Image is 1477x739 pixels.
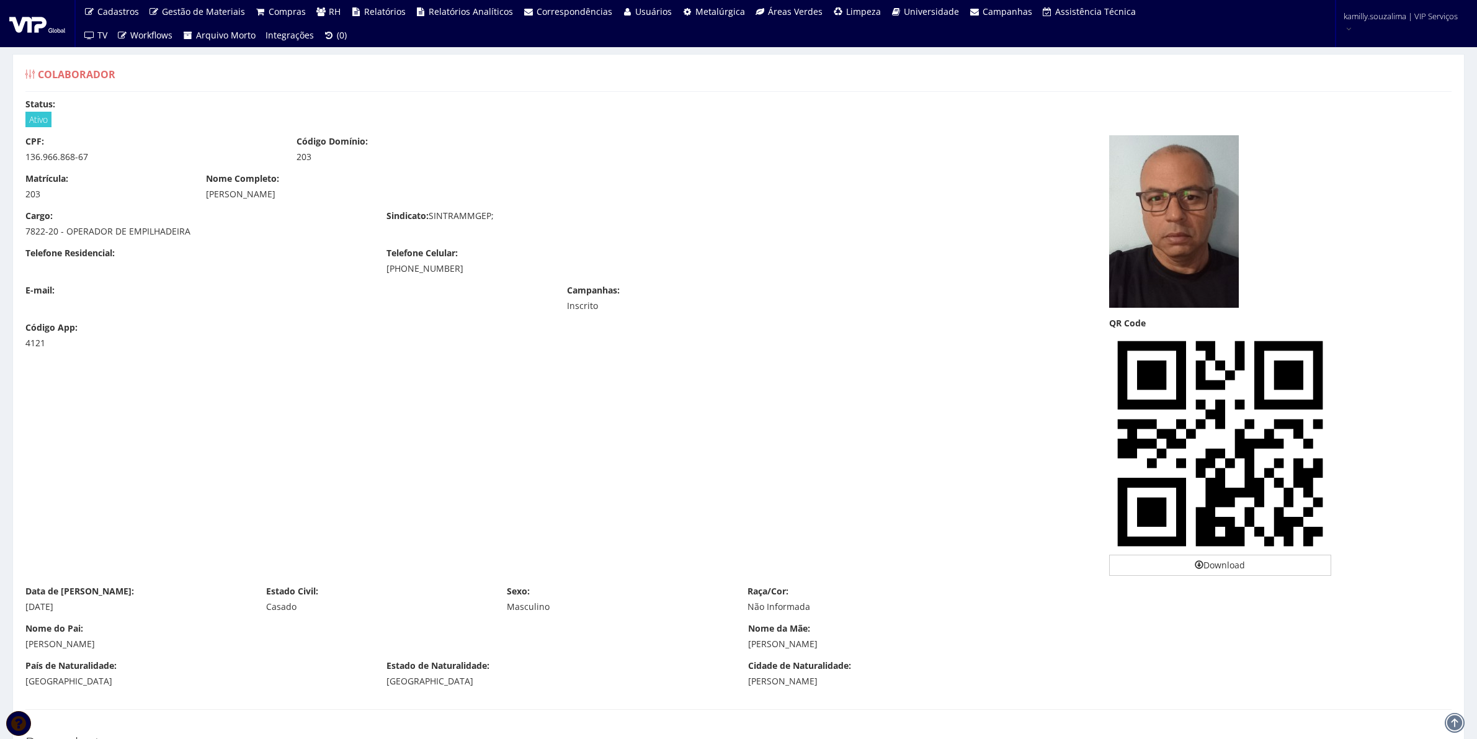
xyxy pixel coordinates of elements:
a: TV [79,24,112,47]
span: kamilly.souzalima | VIP Serviços [1344,10,1458,22]
label: Nome da Mãe: [748,622,810,635]
label: Campanhas: [567,284,620,297]
div: [PERSON_NAME] [25,638,730,650]
span: Compras [269,6,306,17]
label: Telefone Residencial: [25,247,115,259]
span: Usuários [635,6,672,17]
label: Raça/Cor: [747,585,788,598]
div: [PERSON_NAME] [206,188,910,200]
span: RH [329,6,341,17]
span: Cadastros [97,6,139,17]
span: Metalúrgica [695,6,745,17]
div: 4121 [25,337,187,349]
a: Integrações [261,24,319,47]
span: Relatórios [364,6,406,17]
label: E-mail: [25,284,55,297]
div: [PHONE_NUMBER] [386,262,729,275]
div: [PERSON_NAME] [748,675,1091,687]
span: Arquivo Morto [196,29,256,41]
label: Matrícula: [25,172,68,185]
label: Cidade de Naturalidade: [748,660,851,672]
div: 136.966.868-67 [25,151,278,163]
label: Data de [PERSON_NAME]: [25,585,134,598]
div: Inscrito [567,300,819,312]
div: [GEOGRAPHIC_DATA] [386,675,729,687]
span: Campanhas [983,6,1032,17]
label: QR Code [1109,317,1146,329]
label: Código App: [25,321,78,334]
span: Gestão de Materiais [162,6,245,17]
label: Estado de Naturalidade: [386,660,489,672]
label: Cargo: [25,210,53,222]
span: Áreas Verdes [768,6,823,17]
label: País de Naturalidade: [25,660,117,672]
div: [PERSON_NAME] [748,638,1452,650]
div: Masculino [507,601,729,613]
span: Limpeza [846,6,881,17]
span: Colaborador [38,68,115,81]
span: Universidade [904,6,959,17]
label: Telefone Celular: [386,247,458,259]
a: Download [1109,555,1331,576]
div: Casado [266,601,488,613]
img: foto-rogerio-176002459568e7d8134109f.jpg [1109,135,1239,308]
div: SINTRAMMGEP; [377,210,738,225]
img: logo [9,14,65,33]
span: Relatórios Analíticos [429,6,513,17]
span: Ativo [25,112,51,127]
a: Arquivo Morto [177,24,261,47]
label: Estado Civil: [266,585,318,598]
span: (0) [337,29,347,41]
label: Nome do Pai: [25,622,83,635]
span: Workflows [130,29,172,41]
label: Sexo: [507,585,530,598]
div: [GEOGRAPHIC_DATA] [25,675,368,687]
div: 203 [297,151,549,163]
label: CPF: [25,135,44,148]
a: Workflows [112,24,178,47]
span: Correspondências [537,6,612,17]
label: Nome Completo: [206,172,279,185]
img: cXMHCBJ3gCBxBwgSd4AgcQcIEneAIHEHCBJ3gCBxBwgSd4AgcQcIEneAIHEHCBJ3gCBxBwgSd4AgcQcIEneAoL8BmD8I8O7Hv... [1109,333,1331,555]
div: Não Informada [747,601,970,613]
span: TV [97,29,107,41]
span: Integrações [266,29,314,41]
div: [DATE] [25,601,248,613]
label: Código Domínio: [297,135,368,148]
a: (0) [319,24,352,47]
div: 7822-20 - OPERADOR DE EMPILHADEIRA [25,225,368,238]
label: Status: [25,98,55,110]
span: Assistência Técnica [1055,6,1136,17]
div: 203 [25,188,187,200]
label: Sindicato: [386,210,429,222]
